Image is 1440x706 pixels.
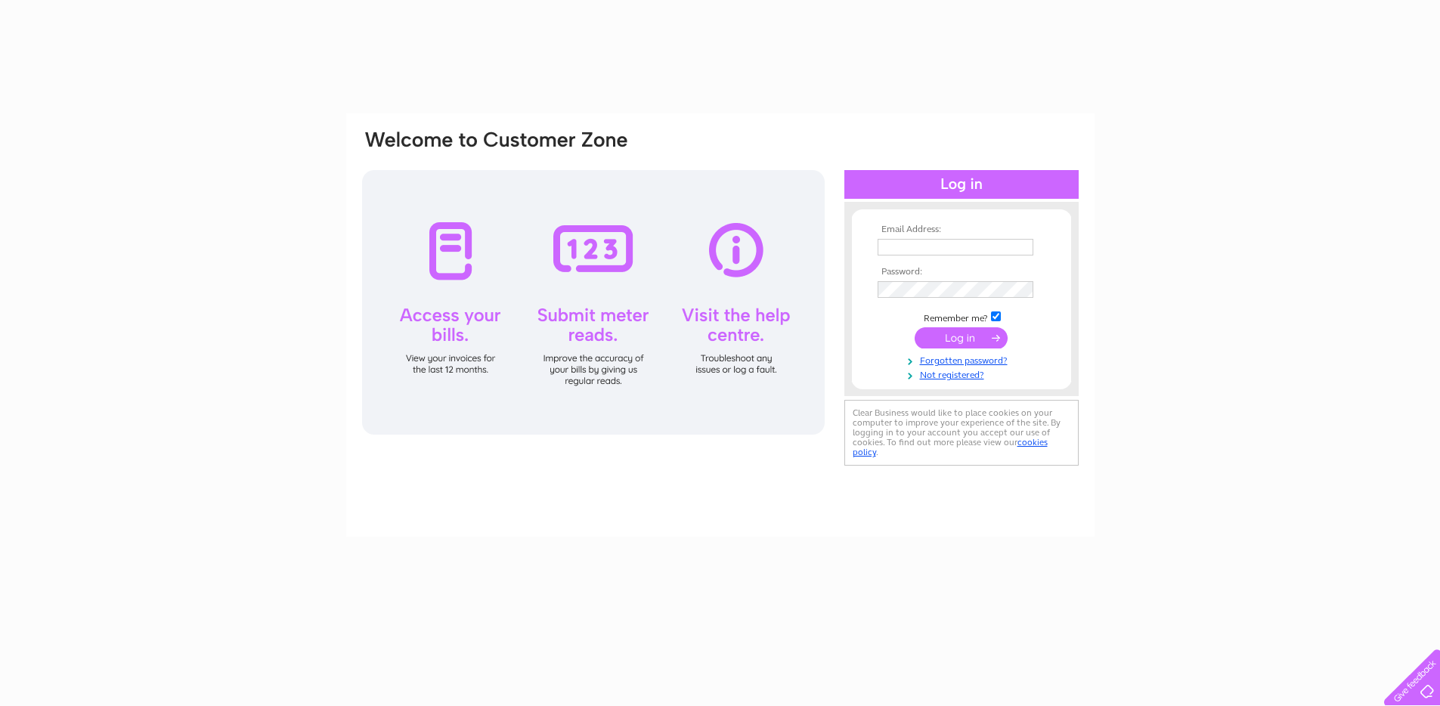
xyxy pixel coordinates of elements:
[874,309,1049,324] td: Remember me?
[878,367,1049,381] a: Not registered?
[844,400,1079,466] div: Clear Business would like to place cookies on your computer to improve your experience of the sit...
[915,327,1008,348] input: Submit
[874,224,1049,235] th: Email Address:
[878,352,1049,367] a: Forgotten password?
[853,437,1048,457] a: cookies policy
[874,267,1049,277] th: Password:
